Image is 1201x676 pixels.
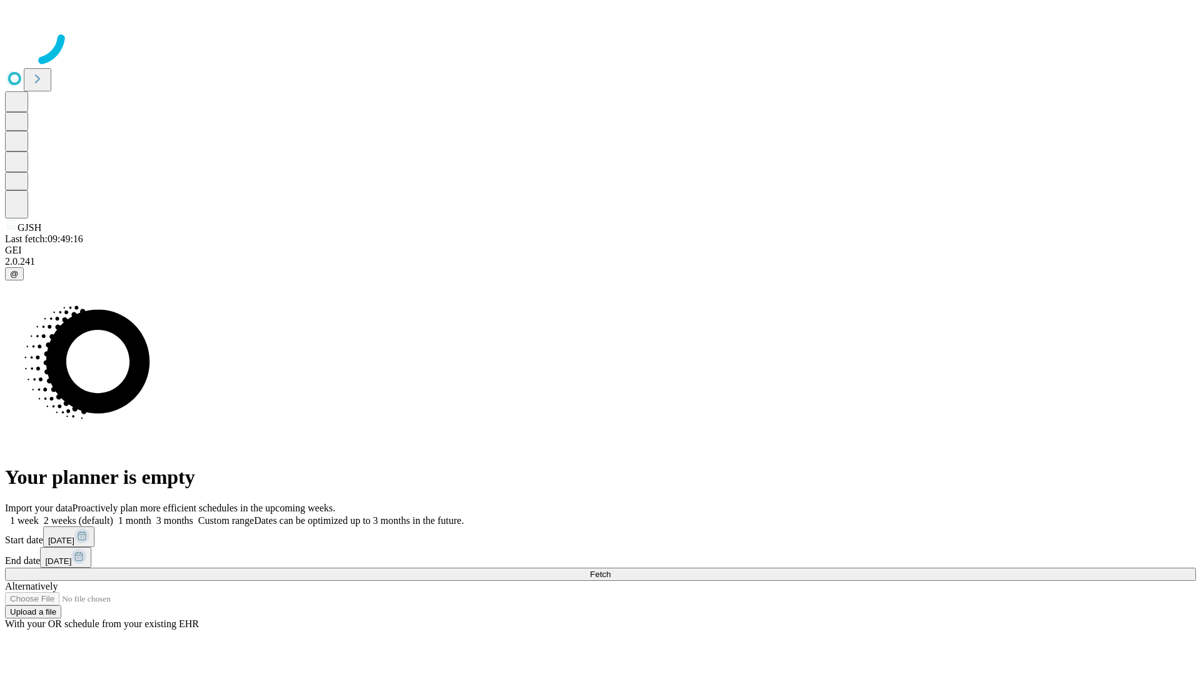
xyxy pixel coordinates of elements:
[590,570,611,579] span: Fetch
[156,515,193,526] span: 3 months
[5,618,199,629] span: With your OR schedule from your existing EHR
[5,267,24,280] button: @
[118,515,151,526] span: 1 month
[5,503,73,513] span: Import your data
[5,256,1196,267] div: 2.0.241
[5,581,58,591] span: Alternatively
[48,536,74,545] span: [DATE]
[5,526,1196,547] div: Start date
[10,269,19,279] span: @
[5,547,1196,568] div: End date
[5,233,83,244] span: Last fetch: 09:49:16
[43,526,94,547] button: [DATE]
[5,466,1196,489] h1: Your planner is empty
[44,515,113,526] span: 2 weeks (default)
[254,515,464,526] span: Dates can be optimized up to 3 months in the future.
[5,568,1196,581] button: Fetch
[198,515,254,526] span: Custom range
[18,222,41,233] span: GJSH
[73,503,335,513] span: Proactively plan more efficient schedules in the upcoming weeks.
[40,547,91,568] button: [DATE]
[5,245,1196,256] div: GEI
[45,556,71,566] span: [DATE]
[10,515,39,526] span: 1 week
[5,605,61,618] button: Upload a file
